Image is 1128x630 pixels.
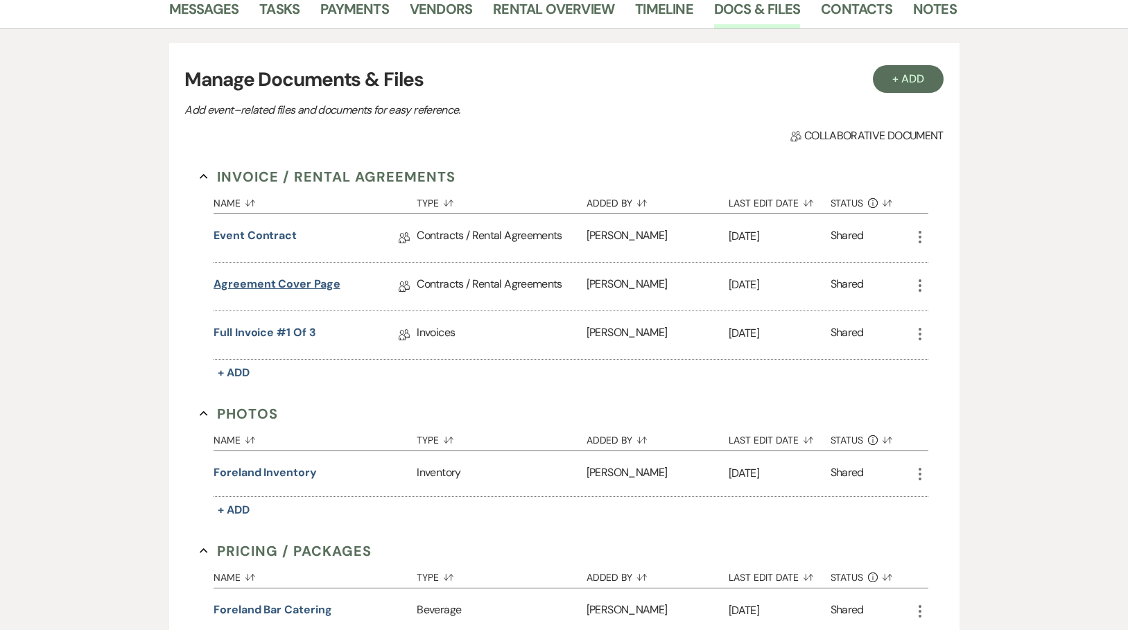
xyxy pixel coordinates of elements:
[417,424,586,450] button: Type
[729,464,831,482] p: [DATE]
[200,403,278,424] button: Photos
[831,464,864,483] div: Shared
[218,365,250,380] span: + Add
[417,214,586,262] div: Contracts / Rental Agreements
[587,451,729,496] div: [PERSON_NAME]
[587,187,729,213] button: Added By
[587,263,729,310] div: [PERSON_NAME]
[831,572,864,582] span: Status
[831,324,864,346] div: Shared
[831,198,864,208] span: Status
[587,311,729,359] div: [PERSON_NAME]
[417,561,586,588] button: Type
[729,187,831,213] button: Last Edit Date
[184,101,670,119] p: Add event–related files and documents for easy reference.
[873,65,944,93] button: + Add
[831,424,912,450] button: Status
[417,451,586,496] div: Inventory
[214,227,297,249] a: Event Contract
[729,227,831,245] p: [DATE]
[214,276,340,297] a: Agreement Cover Page
[200,541,372,561] button: Pricing / Packages
[214,187,417,213] button: Name
[831,602,864,620] div: Shared
[831,561,912,588] button: Status
[729,561,831,588] button: Last Edit Date
[214,602,331,618] button: Foreland Bar Catering
[831,187,912,213] button: Status
[729,276,831,294] p: [DATE]
[790,128,943,144] span: Collaborative document
[214,424,417,450] button: Name
[218,502,250,517] span: + Add
[214,324,315,346] a: Full Invoice #1 of 3
[587,561,729,588] button: Added By
[417,263,586,310] div: Contracts / Rental Agreements
[417,187,586,213] button: Type
[184,65,943,94] h3: Manage Documents & Files
[587,424,729,450] button: Added By
[831,276,864,297] div: Shared
[729,324,831,342] p: [DATE]
[831,227,864,249] div: Shared
[214,500,254,520] button: + Add
[214,561,417,588] button: Name
[200,166,455,187] button: Invoice / Rental Agreements
[587,214,729,262] div: [PERSON_NAME]
[214,363,254,383] button: + Add
[417,311,586,359] div: Invoices
[214,464,317,481] button: Foreland Inventory
[729,424,831,450] button: Last Edit Date
[831,435,864,445] span: Status
[729,602,831,620] p: [DATE]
